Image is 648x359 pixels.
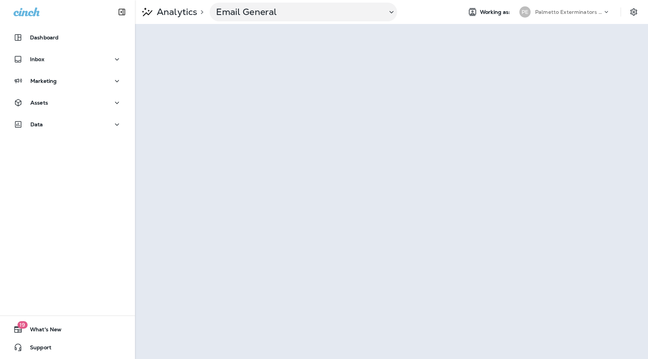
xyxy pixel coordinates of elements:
[197,9,204,15] p: >
[480,9,512,15] span: Working as:
[535,9,603,15] p: Palmetto Exterminators LLC
[111,4,132,19] button: Collapse Sidebar
[30,100,48,106] p: Assets
[30,121,43,127] p: Data
[627,5,640,19] button: Settings
[7,95,127,110] button: Assets
[22,326,61,335] span: What's New
[22,344,51,353] span: Support
[30,56,44,62] p: Inbox
[216,6,381,18] p: Email General
[7,117,127,132] button: Data
[7,30,127,45] button: Dashboard
[154,6,197,18] p: Analytics
[30,34,58,40] p: Dashboard
[7,322,127,337] button: 19What's New
[519,6,531,18] div: PE
[30,78,57,84] p: Marketing
[7,52,127,67] button: Inbox
[7,340,127,355] button: Support
[17,321,27,329] span: 19
[7,73,127,88] button: Marketing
